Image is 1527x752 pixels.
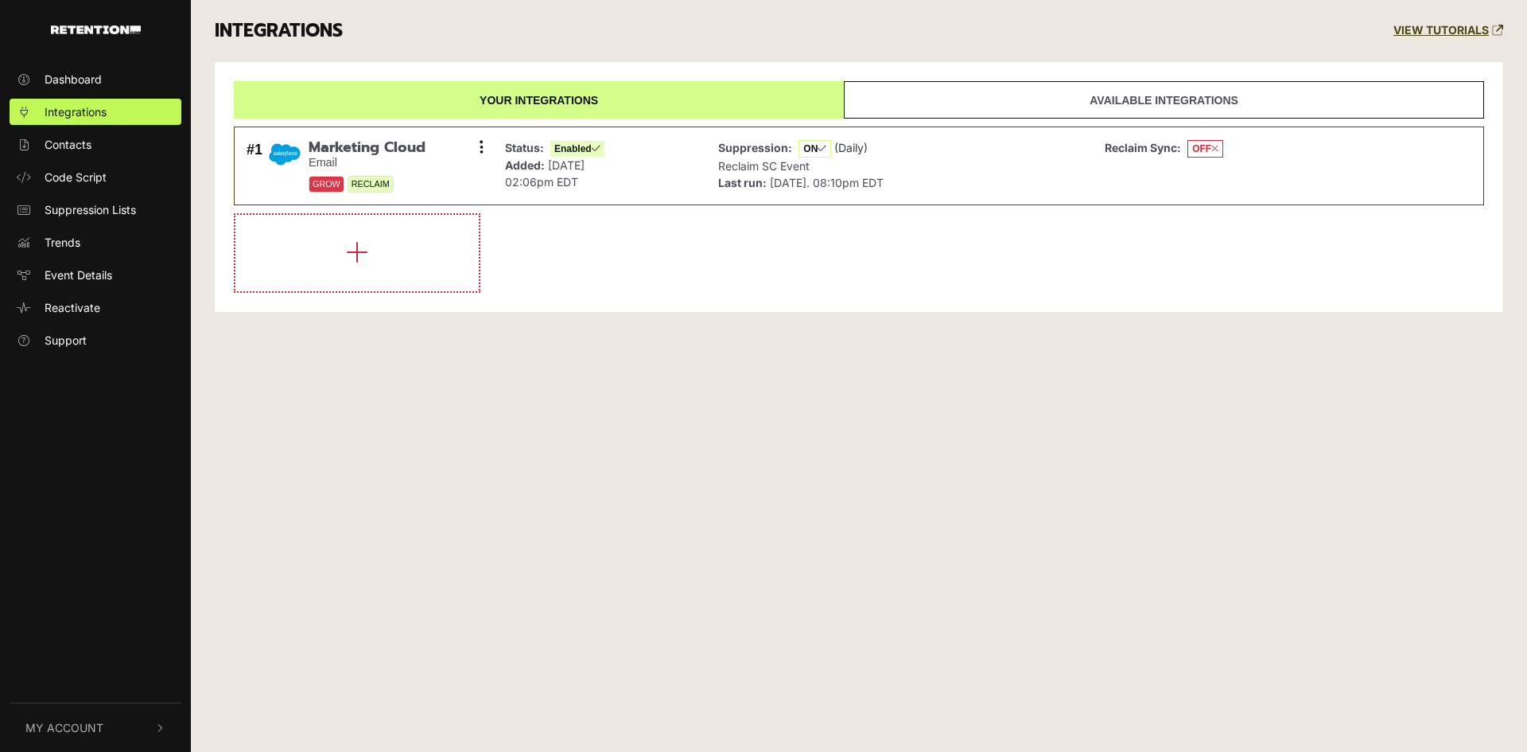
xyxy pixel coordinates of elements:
strong: Added: [505,158,545,172]
span: [DATE]. 08:10pm EDT [770,176,884,189]
strong: Suppression: [718,141,792,154]
div: #1 [247,139,262,193]
a: Suppression Lists [10,197,181,223]
a: Code Script [10,164,181,190]
h3: INTEGRATIONS [215,20,343,42]
img: Marketing Cloud [269,139,301,170]
span: Contacts [45,136,91,153]
strong: Status: [505,141,544,154]
a: Available integrations [844,81,1484,119]
span: OFF [1187,140,1223,158]
span: [DATE] 02:06pm EDT [505,158,585,189]
a: Contacts [10,131,181,158]
a: Dashboard [10,66,181,92]
span: Suppression Lists [45,201,136,218]
span: Trends [45,234,80,251]
span: Marketing Cloud [309,139,425,157]
a: Reactivate [10,294,181,321]
span: Dashboard [45,71,102,88]
span: Code Script [45,169,107,185]
span: Event Details [45,267,112,283]
a: Trends [10,229,181,255]
button: My Account [10,703,181,752]
span: Reclaim SC Event [718,159,810,173]
img: Retention.com [51,25,141,34]
strong: Last run: [718,176,767,189]
span: Enabled [550,141,604,157]
strong: Reclaim Sync: [1105,141,1181,154]
a: Your integrations [234,81,844,119]
span: Support [45,332,87,349]
a: VIEW TUTORIALS [1393,24,1503,37]
a: Support [10,327,181,353]
a: Event Details [10,262,181,288]
span: Reactivate [45,299,100,316]
span: GROW [309,176,344,193]
span: Integrations [45,103,107,120]
span: RECLAIM [348,176,394,193]
a: Integrations [10,99,181,125]
small: Email [309,156,425,169]
span: ON [798,140,831,158]
span: (Daily) [834,141,868,154]
span: My Account [25,719,103,736]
